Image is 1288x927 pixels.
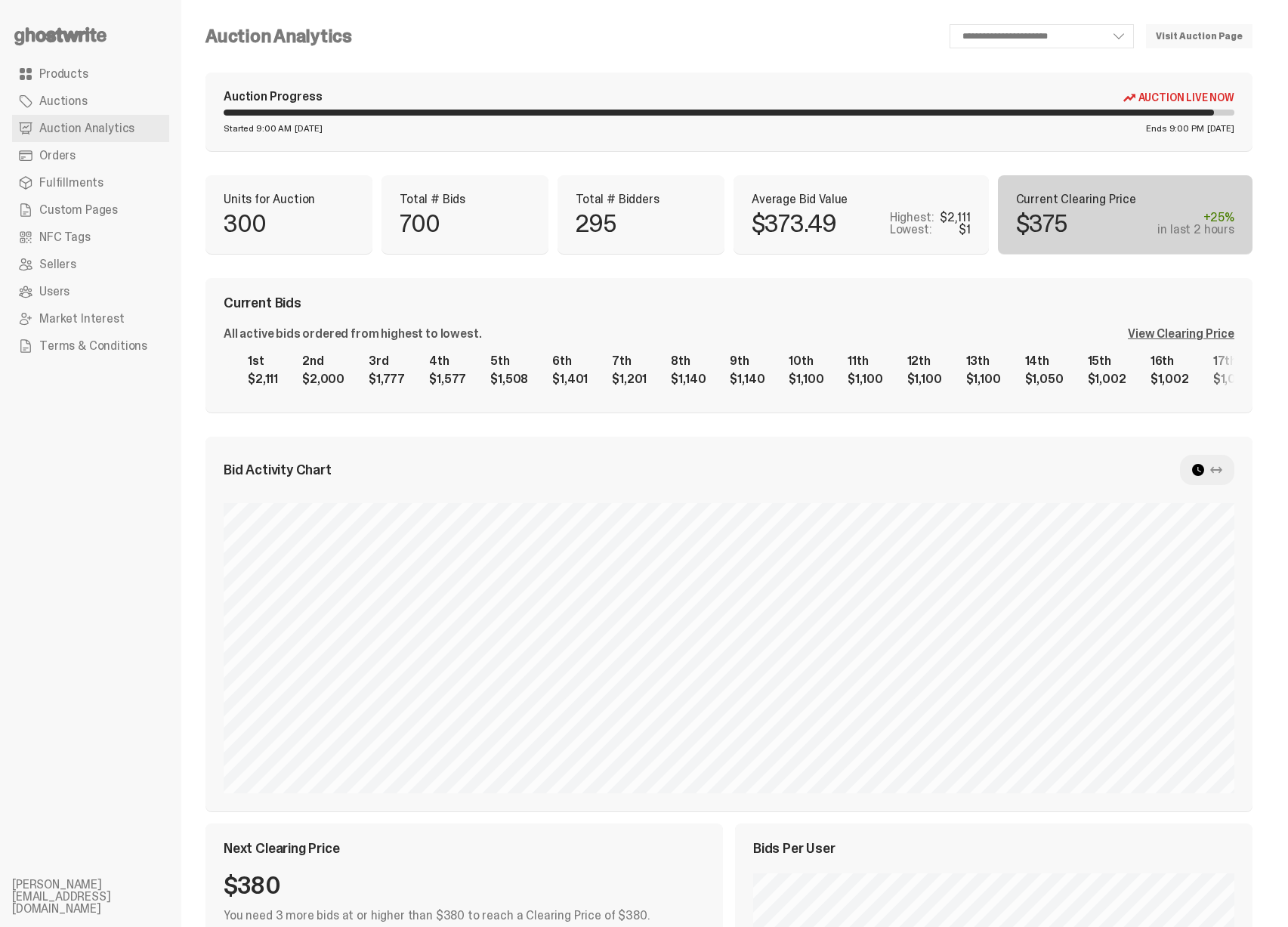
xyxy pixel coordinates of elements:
div: 9th [730,355,764,367]
div: 14th [1025,355,1064,367]
div: 17th [1213,355,1252,367]
div: in last 2 hours [1157,224,1234,236]
span: [DATE] [1207,124,1234,133]
a: Custom Pages [12,196,169,224]
span: NFC Tags [39,231,91,243]
p: $375 [1016,212,1067,236]
span: Bids Per User [753,842,836,855]
div: View Clearing Price [1128,328,1234,340]
span: Market Interest [39,313,125,325]
span: Fulfillments [39,177,103,189]
div: $1,100 [789,373,823,385]
div: $2,111 [248,373,278,385]
p: 700 [400,212,440,236]
li: [PERSON_NAME][EMAIL_ADDRESS][DOMAIN_NAME] [12,879,193,915]
span: Current Bids [224,296,301,310]
div: $1,002 [1088,373,1126,385]
div: 7th [612,355,647,367]
div: $1,100 [848,373,882,385]
p: $373.49 [752,212,836,236]
div: $380 [224,873,705,898]
p: Average Bid Value [752,193,971,205]
div: $1,002 [1213,373,1252,385]
a: Orders [12,142,169,169]
div: 11th [848,355,882,367]
div: 15th [1088,355,1126,367]
span: Terms & Conditions [39,340,147,352]
div: $1 [959,224,971,236]
div: $1,100 [907,373,942,385]
p: Current Clearing Price [1016,193,1235,205]
div: All active bids ordered from highest to lowest. [224,328,481,340]
span: Sellers [39,258,76,270]
span: Orders [39,150,76,162]
div: 12th [907,355,942,367]
div: 3rd [369,355,405,367]
p: Units for Auction [224,193,354,205]
div: $1,401 [552,373,588,385]
span: Ends 9:00 PM [1146,124,1204,133]
p: 295 [576,212,616,236]
h4: Auction Analytics [205,27,352,45]
p: 300 [224,212,267,236]
div: $1,201 [612,373,647,385]
span: Auction Live Now [1138,91,1234,104]
span: Next Clearing Price [224,842,340,855]
div: 13th [966,355,1001,367]
p: Total # Bids [400,193,530,205]
div: $1,100 [966,373,1001,385]
a: Users [12,278,169,305]
div: 10th [789,355,823,367]
div: $1,140 [671,373,706,385]
a: Auctions [12,88,169,115]
a: Auction Analytics [12,115,169,142]
div: $1,050 [1025,373,1064,385]
span: Users [39,286,69,298]
span: [DATE] [295,124,322,133]
div: 2nd [302,355,344,367]
div: 8th [671,355,706,367]
span: Started 9:00 AM [224,124,292,133]
div: $2,111 [940,212,970,224]
p: Lowest: [890,224,932,236]
div: Auction Progress [224,91,322,104]
a: Products [12,60,169,88]
a: Visit Auction Page [1146,24,1252,48]
div: 4th [429,355,466,367]
a: NFC Tags [12,224,169,251]
p: You need 3 more bids at or higher than $380 to reach a Clearing Price of $380. [224,910,705,922]
div: $2,000 [302,373,344,385]
div: +25% [1157,212,1234,224]
div: 16th [1151,355,1189,367]
a: Terms & Conditions [12,332,169,360]
p: Highest: [890,212,934,224]
a: Market Interest [12,305,169,332]
div: $1,002 [1151,373,1189,385]
span: Products [39,68,88,80]
div: $1,577 [429,373,466,385]
div: $1,140 [730,373,764,385]
div: 6th [552,355,588,367]
span: Bid Activity Chart [224,463,332,477]
p: Total # Bidders [576,193,706,205]
span: Auction Analytics [39,122,134,134]
span: Custom Pages [39,204,118,216]
div: $1,777 [369,373,405,385]
div: $1,508 [490,373,528,385]
a: Sellers [12,251,169,278]
a: Fulfillments [12,169,169,196]
div: 1st [248,355,278,367]
span: Auctions [39,95,88,107]
div: 5th [490,355,528,367]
